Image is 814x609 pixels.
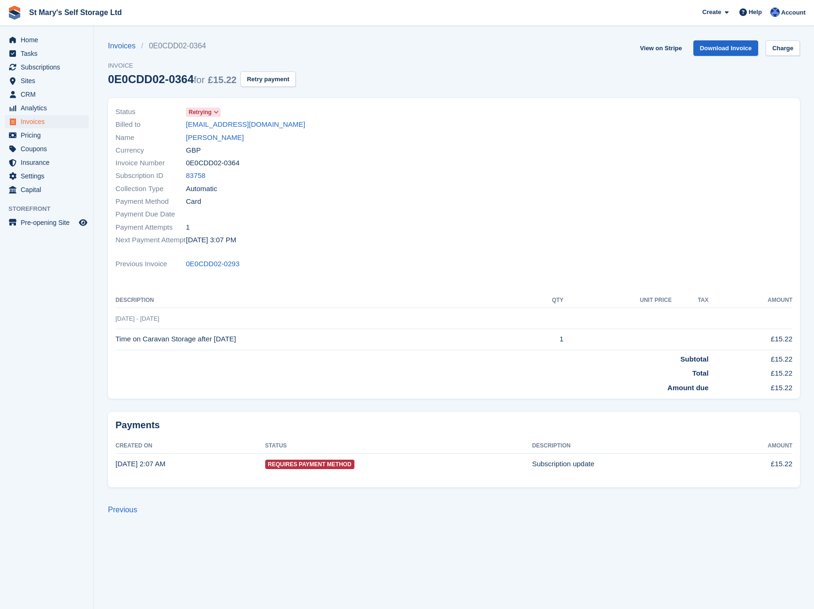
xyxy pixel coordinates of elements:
span: Subscription ID [115,170,186,181]
span: Invoice Number [115,158,186,169]
td: £15.22 [708,364,792,379]
span: Card [186,196,201,207]
div: 0E0CDD02-0364 [108,73,237,85]
span: Pre-opening Site [21,216,77,229]
td: £15.22 [718,454,792,474]
th: QTY [524,293,564,308]
th: Created On [115,439,265,454]
a: menu [5,170,89,183]
span: Payment Method [115,196,186,207]
span: 1 [186,222,190,233]
span: £15.22 [208,75,237,85]
span: Settings [21,170,77,183]
button: Retry payment [240,71,296,87]
a: menu [5,88,89,101]
span: Coupons [21,142,77,155]
a: St Mary's Self Storage Ltd [25,5,126,20]
th: Amount [708,293,792,308]
span: GBP [186,145,201,156]
time: 2025-09-09 14:07:48 UTC [186,235,236,246]
a: menu [5,129,89,142]
a: menu [5,101,89,115]
strong: Total [692,369,709,377]
img: stora-icon-8386f47178a22dfd0bd8f6a31ec36ba5ce8667c1dd55bd0f319d3a0aa187defe.svg [8,6,22,20]
span: Invoices [21,115,77,128]
span: Storefront [8,204,93,214]
span: Collection Type [115,184,186,194]
a: 83758 [186,170,206,181]
nav: breadcrumbs [108,40,296,52]
span: Invoice [108,61,296,70]
strong: Amount due [668,384,709,392]
th: Description [115,293,524,308]
span: 0E0CDD02-0364 [186,158,239,169]
a: menu [5,156,89,169]
a: menu [5,74,89,87]
a: Download Invoice [693,40,759,56]
th: Description [532,439,718,454]
a: View on Stripe [636,40,685,56]
a: 0E0CDD02-0293 [186,259,239,270]
a: [EMAIL_ADDRESS][DOMAIN_NAME] [186,119,305,130]
td: 1 [524,329,564,350]
a: menu [5,183,89,196]
a: menu [5,47,89,60]
a: Preview store [77,217,89,228]
a: Retrying [186,107,221,117]
a: [PERSON_NAME] [186,132,244,143]
span: Home [21,33,77,46]
span: Requires Payment Method [265,460,354,469]
th: Unit Price [563,293,672,308]
span: Payment Attempts [115,222,186,233]
span: Create [702,8,721,17]
th: Tax [672,293,708,308]
span: Pricing [21,129,77,142]
span: Sites [21,74,77,87]
span: Capital [21,183,77,196]
span: for [194,75,205,85]
span: Status [115,107,186,117]
span: Billed to [115,119,186,130]
span: Tasks [21,47,77,60]
span: Help [749,8,762,17]
td: Subscription update [532,454,718,474]
span: [DATE] - [DATE] [115,315,159,322]
td: Time on Caravan Storage after [DATE] [115,329,524,350]
a: Invoices [108,40,141,52]
td: £15.22 [708,329,792,350]
span: Next Payment Attempt [115,235,186,246]
a: menu [5,33,89,46]
span: Retrying [189,108,212,116]
strong: Subtotal [680,355,708,363]
span: Automatic [186,184,217,194]
a: menu [5,216,89,229]
span: CRM [21,88,77,101]
span: Previous Invoice [115,259,186,270]
th: Amount [718,439,792,454]
a: Previous [108,506,137,514]
a: Charge [766,40,800,56]
td: £15.22 [708,350,792,364]
span: Name [115,132,186,143]
th: Status [265,439,532,454]
span: Payment Due Date [115,209,186,220]
span: Insurance [21,156,77,169]
span: Analytics [21,101,77,115]
a: menu [5,115,89,128]
a: menu [5,142,89,155]
a: menu [5,61,89,74]
time: 2025-09-04 01:07:44 UTC [115,460,165,468]
td: £15.22 [708,379,792,393]
img: Matthew Keenan [770,8,780,17]
span: Currency [115,145,186,156]
h2: Payments [115,419,792,431]
span: Subscriptions [21,61,77,74]
span: Account [781,8,806,17]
